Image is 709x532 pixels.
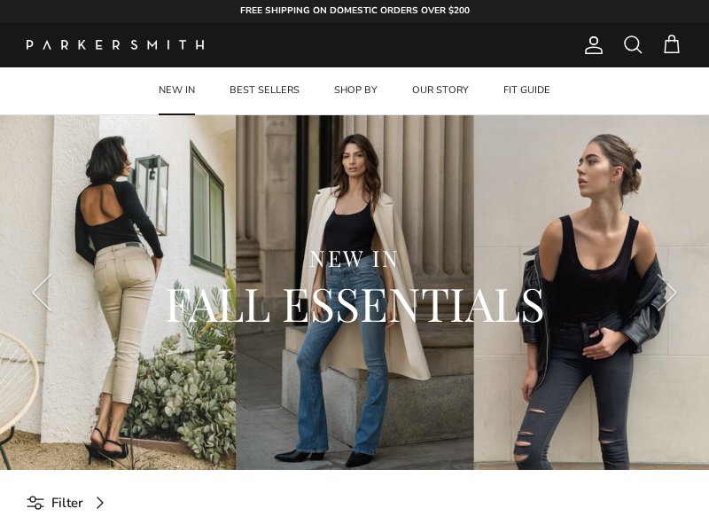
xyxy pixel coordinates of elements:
span: Filter [51,492,83,513]
a: Account [576,35,604,56]
a: NEW IN [143,67,211,114]
strong: FREE SHIPPING ON DOMESTIC ORDERS OVER $200 [240,4,470,17]
a: OUR STORY [396,67,485,114]
a: SHOP BY [318,67,393,114]
h2: FALL ESSENTIALS [80,273,629,332]
img: Parker Smith [27,40,204,50]
div: NEW IN [80,244,629,273]
a: FIT GUIDE [487,67,566,114]
a: BEST SELLERS [214,67,316,114]
a: Filter [27,483,117,523]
